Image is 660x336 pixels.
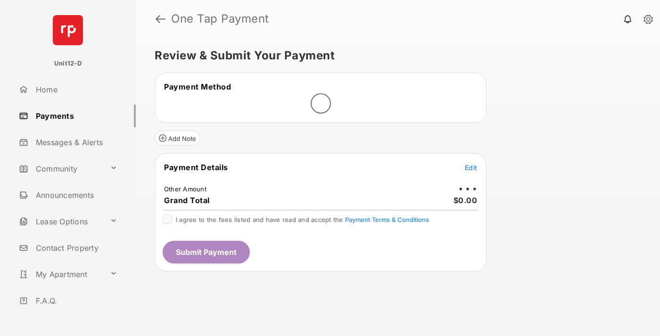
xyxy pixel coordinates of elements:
p: Unit12-D [54,59,82,68]
span: Payment Method [164,82,231,91]
td: Other Amount [164,185,207,193]
span: Edit [465,164,477,172]
button: Edit [465,163,477,172]
a: My Apartment [15,263,106,286]
button: Submit Payment [163,241,250,263]
a: Lease Options [15,210,106,233]
a: Messages & Alerts [15,131,136,154]
span: I agree to the fees listed and have read and accept the [176,216,429,223]
a: F.A.Q. [15,289,136,312]
h5: Review & Submit Your Payment [155,50,634,61]
a: Payments [15,105,136,127]
span: Grand Total [164,196,210,205]
a: Community [15,157,106,180]
a: Announcements [15,184,136,206]
span: Payment Details [164,163,228,172]
a: Contact Property [15,237,136,259]
span: $0.00 [454,196,478,205]
button: I agree to the fees listed and have read and accept the [345,216,429,223]
strong: One Tap Payment [171,13,269,25]
a: Home [15,78,136,101]
img: svg+xml;base64,PHN2ZyB4bWxucz0iaHR0cDovL3d3dy53My5vcmcvMjAwMC9zdmciIHdpZHRoPSI2NCIgaGVpZ2h0PSI2NC... [53,15,83,45]
button: Add Note [155,131,200,146]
